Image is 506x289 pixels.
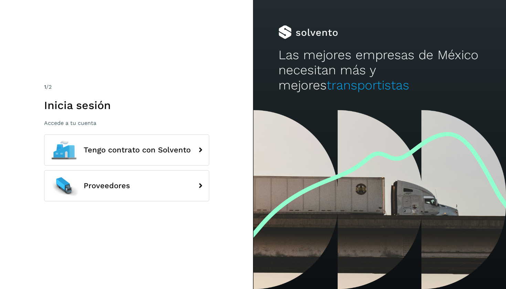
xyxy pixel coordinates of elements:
span: Proveedores [84,182,130,190]
h2: Las mejores empresas de México necesitan más y mejores [278,47,481,93]
p: Accede a tu cuenta [44,120,209,126]
button: Proveedores [44,170,209,201]
h1: Inicia sesión [44,99,209,112]
div: /2 [44,83,209,91]
span: Tengo contrato con Solvento [84,146,191,154]
span: transportistas [327,78,409,93]
span: 1 [44,84,46,90]
button: Tengo contrato con Solvento [44,135,209,165]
